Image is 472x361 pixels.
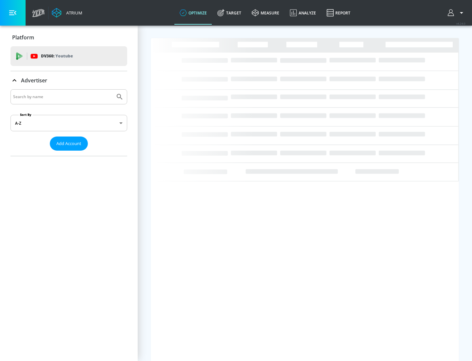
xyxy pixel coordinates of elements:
[456,22,465,25] span: v 4.24.0
[285,1,321,25] a: Analyze
[55,53,73,59] p: Youtube
[10,89,127,156] div: Advertiser
[10,46,127,66] div: DV360: Youtube
[13,93,112,101] input: Search by name
[246,1,285,25] a: measure
[41,53,73,60] p: DV360:
[21,77,47,84] p: Advertiser
[52,8,82,18] a: Atrium
[64,10,82,16] div: Atrium
[174,1,212,25] a: optimize
[10,151,127,156] nav: list of Advertiser
[10,28,127,47] div: Platform
[12,34,34,41] p: Platform
[212,1,246,25] a: Target
[19,113,33,117] label: Sort By
[10,71,127,90] div: Advertiser
[10,115,127,131] div: A-Z
[321,1,356,25] a: Report
[56,140,81,147] span: Add Account
[50,137,88,151] button: Add Account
